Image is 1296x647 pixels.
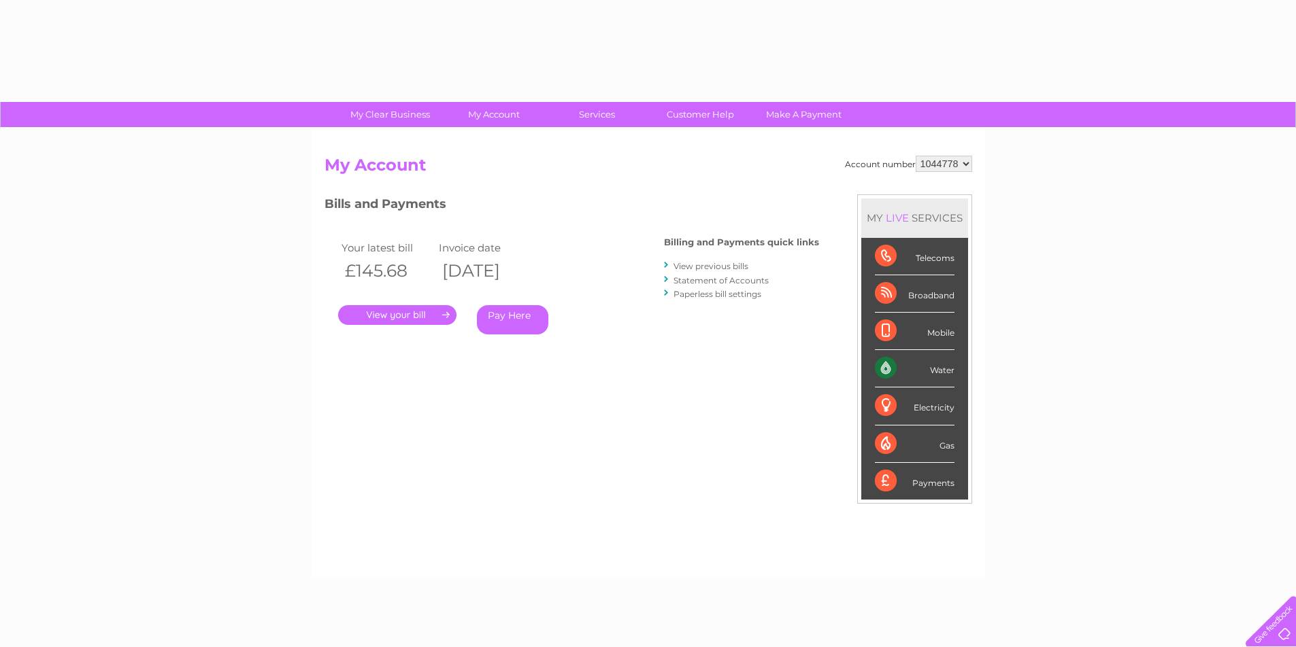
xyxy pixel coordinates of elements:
div: Broadband [875,275,954,313]
h4: Billing and Payments quick links [664,237,819,247]
a: Statement of Accounts [674,275,769,285]
div: LIVE [883,211,912,224]
a: Customer Help [644,102,757,127]
h2: My Account [325,156,972,181]
div: Account number [845,156,972,172]
div: Payments [875,463,954,500]
a: My Clear Business [334,102,446,127]
a: Paperless bill settings [674,289,761,299]
div: Gas [875,425,954,463]
div: MY SERVICES [861,198,968,237]
a: Pay Here [477,305,548,334]
td: Your latest bill [338,239,436,257]
div: Telecoms [875,238,954,275]
a: Make A Payment [748,102,860,127]
th: £145.68 [338,257,436,285]
div: Water [875,350,954,387]
a: View previous bills [674,261,748,271]
th: [DATE] [435,257,533,285]
a: . [338,305,456,325]
div: Electricity [875,387,954,425]
div: Mobile [875,313,954,350]
td: Invoice date [435,239,533,257]
a: My Account [437,102,550,127]
h3: Bills and Payments [325,194,819,218]
a: Services [541,102,653,127]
